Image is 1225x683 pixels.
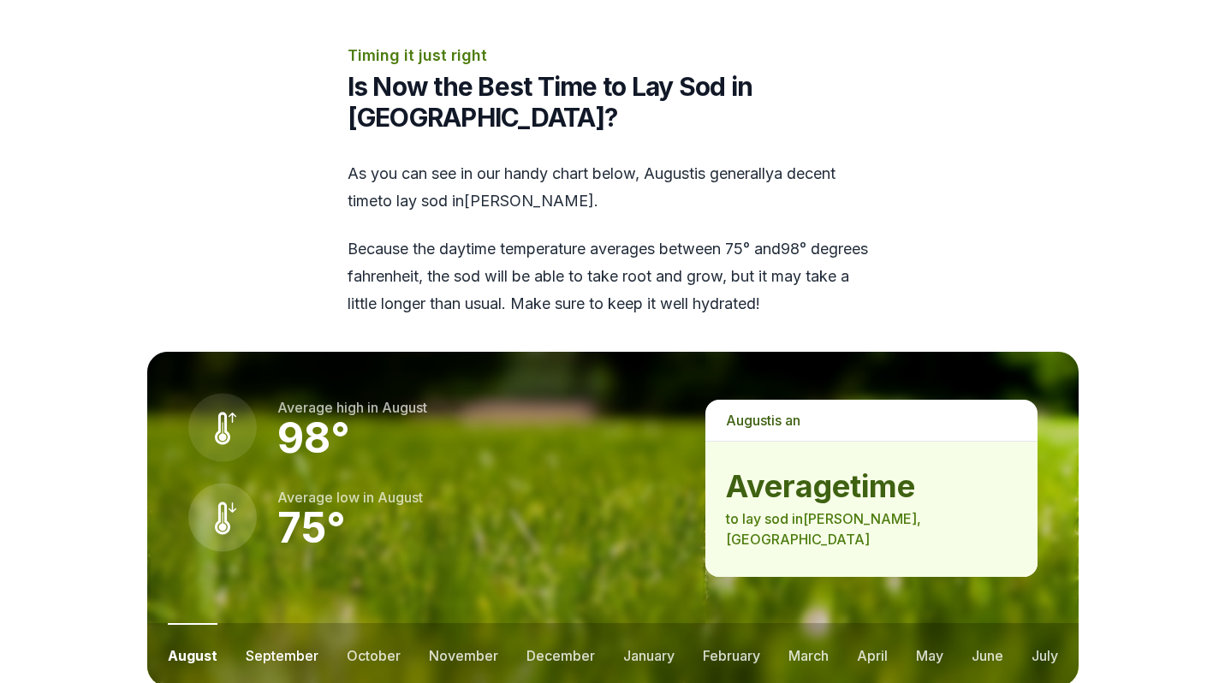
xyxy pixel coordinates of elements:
div: As you can see in our handy chart below, is generally a decent time to lay sod in [PERSON_NAME] . [348,160,878,318]
span: august [382,399,427,416]
span: august [644,164,694,182]
strong: average time [726,469,1016,503]
span: august [378,489,423,506]
p: Average high in [277,397,427,418]
h2: Is Now the Best Time to Lay Sod in [GEOGRAPHIC_DATA]? [348,71,878,133]
p: to lay sod in [PERSON_NAME] , [GEOGRAPHIC_DATA] [726,508,1016,549]
p: Timing it just right [348,44,878,68]
p: Average low in [277,487,423,508]
strong: 98 ° [277,413,350,463]
strong: 75 ° [277,502,346,553]
p: Because the daytime temperature averages between 75 ° and 98 ° degrees fahrenheit, the sod will b... [348,235,878,318]
span: august [726,412,771,429]
p: is a n [705,400,1037,441]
